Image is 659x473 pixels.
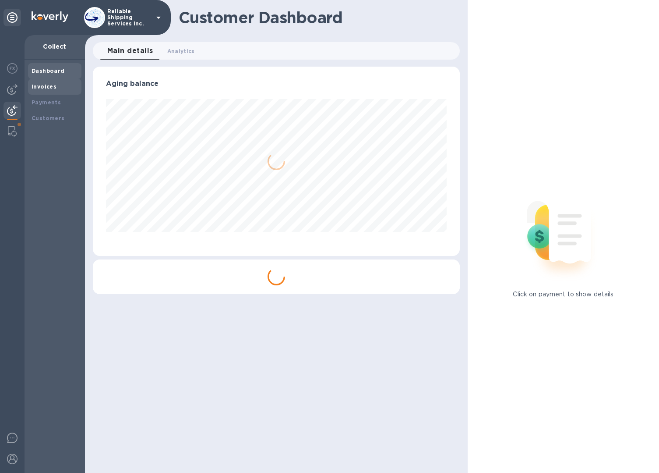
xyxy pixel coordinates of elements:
[32,83,56,90] b: Invoices
[107,8,151,27] p: Reliable Shipping Services Inc.
[32,99,61,106] b: Payments
[513,290,613,299] p: Click on payment to show details
[32,115,65,121] b: Customers
[179,8,454,27] h1: Customer Dashboard
[167,46,195,56] span: Analytics
[107,45,153,57] span: Main details
[32,68,65,74] b: Dashboard
[4,9,21,26] div: Unpin categories
[7,63,18,74] img: Foreign exchange
[32,42,78,51] p: Collect
[32,11,68,22] img: Logo
[106,80,447,88] h3: Aging balance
